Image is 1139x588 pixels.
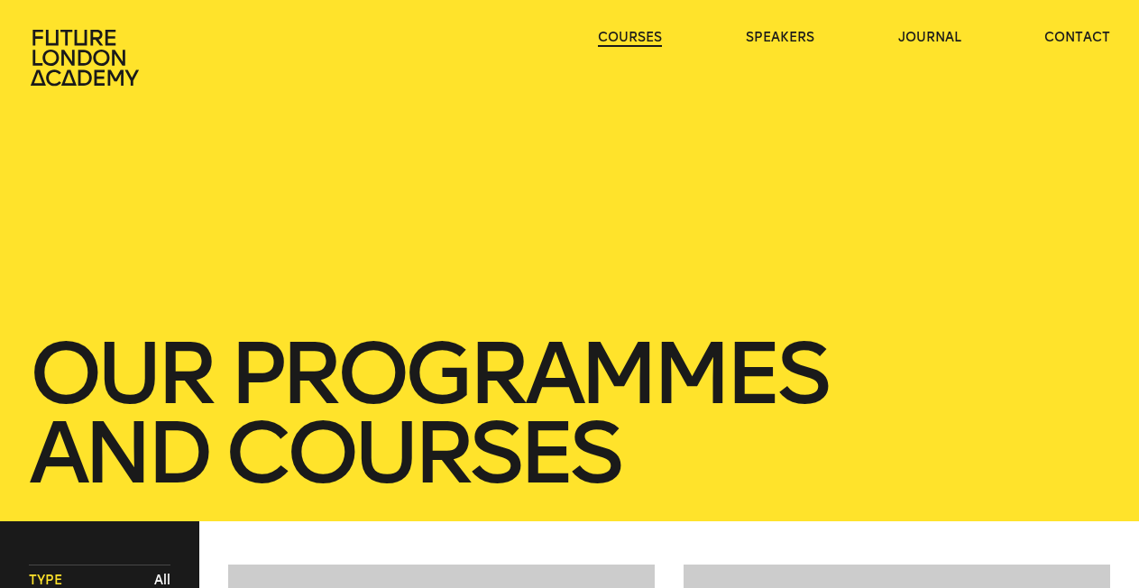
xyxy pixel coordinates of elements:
a: contact [1044,29,1110,47]
a: journal [898,29,961,47]
a: courses [598,29,662,47]
h1: our Programmes and courses [29,334,1111,492]
a: speakers [746,29,814,47]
